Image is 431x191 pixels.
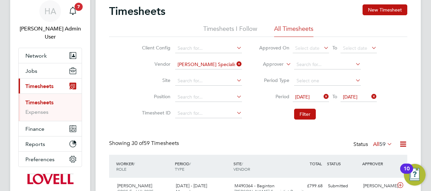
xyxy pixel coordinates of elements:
[25,141,45,147] span: Reports
[140,77,170,83] label: Site
[25,109,48,115] a: Expenses
[75,3,83,11] span: 7
[18,0,82,41] a: HA[PERSON_NAME] Admin User
[242,161,243,166] span: /
[140,61,170,67] label: Vendor
[259,45,289,51] label: Approved On
[232,157,290,175] div: SITE
[19,63,82,78] button: Jobs
[361,157,396,170] div: APPROVER
[19,152,82,167] button: Preferences
[330,92,339,101] span: To
[19,79,82,93] button: Timesheets
[189,161,191,166] span: /
[363,4,407,15] button: New Timesheet
[379,141,386,148] span: 59
[175,92,242,102] input: Search for...
[203,25,257,37] li: Timesheets I Follow
[140,45,170,51] label: Client Config
[115,157,173,175] div: WORKER
[233,166,250,172] span: VENDOR
[131,140,144,147] span: 30 of
[373,141,392,148] label: All
[404,169,410,177] div: 10
[109,4,165,18] h2: Timesheets
[25,83,54,89] span: Timesheets
[175,76,242,86] input: Search for...
[25,126,44,132] span: Finance
[116,166,126,172] span: ROLE
[25,99,54,106] a: Timesheets
[294,109,316,120] button: Filter
[44,7,56,16] span: HA
[234,183,274,189] span: M490364 - Baginton
[18,174,82,185] a: Go to home page
[25,68,37,74] span: Jobs
[140,93,170,100] label: Position
[310,161,322,166] span: TOTAL
[259,93,289,100] label: Period
[259,77,289,83] label: Period Type
[175,166,184,172] span: TYPE
[175,109,242,118] input: Search for...
[173,157,232,175] div: PERIOD
[294,60,361,69] input: Search for...
[274,25,313,37] li: All Timesheets
[353,140,394,149] div: Status
[27,174,73,185] img: lovell-logo-retina.png
[19,121,82,136] button: Finance
[295,94,310,100] span: [DATE]
[66,0,80,22] a: 7
[109,140,180,147] div: Showing
[294,76,361,86] input: Select one
[253,61,284,68] label: Approver
[18,25,82,41] span: Hays Admin User
[343,45,367,51] span: Select date
[134,161,135,166] span: /
[176,183,207,189] span: [DATE] - [DATE]
[330,43,339,52] span: To
[19,93,82,121] div: Timesheets
[175,44,242,53] input: Search for...
[19,136,82,151] button: Reports
[175,60,242,69] input: Search for...
[25,156,55,163] span: Preferences
[295,45,320,51] span: Select date
[140,110,170,116] label: Timesheet ID
[117,183,152,189] span: [PERSON_NAME]
[19,48,82,63] button: Network
[325,157,361,170] div: STATUS
[343,94,357,100] span: [DATE]
[404,164,426,186] button: Open Resource Center, 10 new notifications
[131,140,179,147] span: 59 Timesheets
[25,52,47,59] span: Network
